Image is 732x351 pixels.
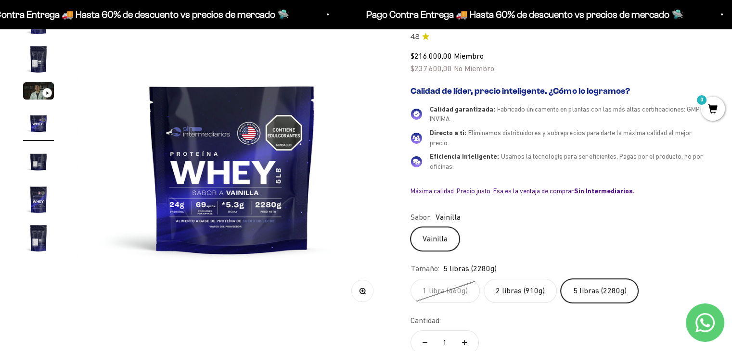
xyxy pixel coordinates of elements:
button: Ir al artículo 7 [23,223,54,256]
span: Vainilla [436,211,461,224]
button: Ir al artículo 2 [23,44,54,77]
span: $237.600,00 [411,64,452,73]
a: 4.84.8 de 5.0 estrellas [411,32,709,42]
img: Eficiencia inteligente [411,156,422,167]
img: Proteína Whey - Vainilla [23,184,54,215]
legend: Tamaño: [411,263,439,275]
span: Eficiencia inteligente: [430,152,499,160]
img: Calidad garantizada [411,108,422,120]
span: Directo a ti: [430,129,466,137]
img: Directo a ti [411,132,422,144]
span: Eliminamos distribuidores y sobreprecios para darte la máxima calidad al mejor precio. [430,129,691,147]
span: 4.8 [411,32,419,42]
b: Sin Intermediarios. [574,187,634,195]
h2: Calidad de líder, precio inteligente. ¿Cómo lo logramos? [411,86,709,97]
img: Proteína Whey - Vainilla [77,5,387,315]
label: Cantidad: [411,314,441,327]
button: Ir al artículo 3 [23,82,54,102]
a: 0 [701,104,725,115]
span: Miembro [454,51,484,60]
button: Ir al artículo 4 [23,107,54,141]
span: Calidad garantizada: [430,105,495,113]
img: Proteína Whey - Vainilla [23,107,54,138]
div: Máxima calidad. Precio justo. Esa es la ventaja de comprar [411,187,709,195]
span: 5 libras (2280g) [443,263,497,275]
img: Proteína Whey - Vainilla [23,223,54,253]
span: Fabricado únicamente en plantas con las más altas certificaciones: GMP e INVIMA. [430,105,704,123]
p: Pago Contra Entrega 🚚 Hasta 60% de descuento vs precios de mercado 🛸 [364,7,681,22]
button: Ir al artículo 6 [23,184,54,218]
span: Usamos la tecnología para ser eficientes. Pagas por el producto, no por oficinas. [430,152,702,170]
button: Ir al artículo 5 [23,146,54,179]
img: Proteína Whey - Vainilla [23,44,54,75]
span: No Miembro [454,64,494,73]
img: Proteína Whey - Vainilla [23,146,54,176]
mark: 0 [696,94,707,106]
legend: Sabor: [411,211,432,224]
span: $216.000,00 [411,51,452,60]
